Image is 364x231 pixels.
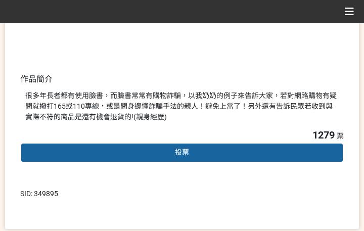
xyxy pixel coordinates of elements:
iframe: IFrame Embed [255,189,306,199]
span: 1279 [312,129,335,141]
span: 作品簡介 [20,74,53,84]
span: SID: 349895 [20,190,58,198]
span: 票 [337,132,344,140]
div: 很多年長者都有使用臉書，而臉書常常有購物詐騙，以我奶奶的例子來告訴大家，若對網路購物有疑問就撥打165或110專線，或是問身邊懂詐騙手法的親人！避免上當了！另外還有告訴民眾若收到與實際不符的商品... [25,90,339,122]
span: 投票 [175,148,189,156]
